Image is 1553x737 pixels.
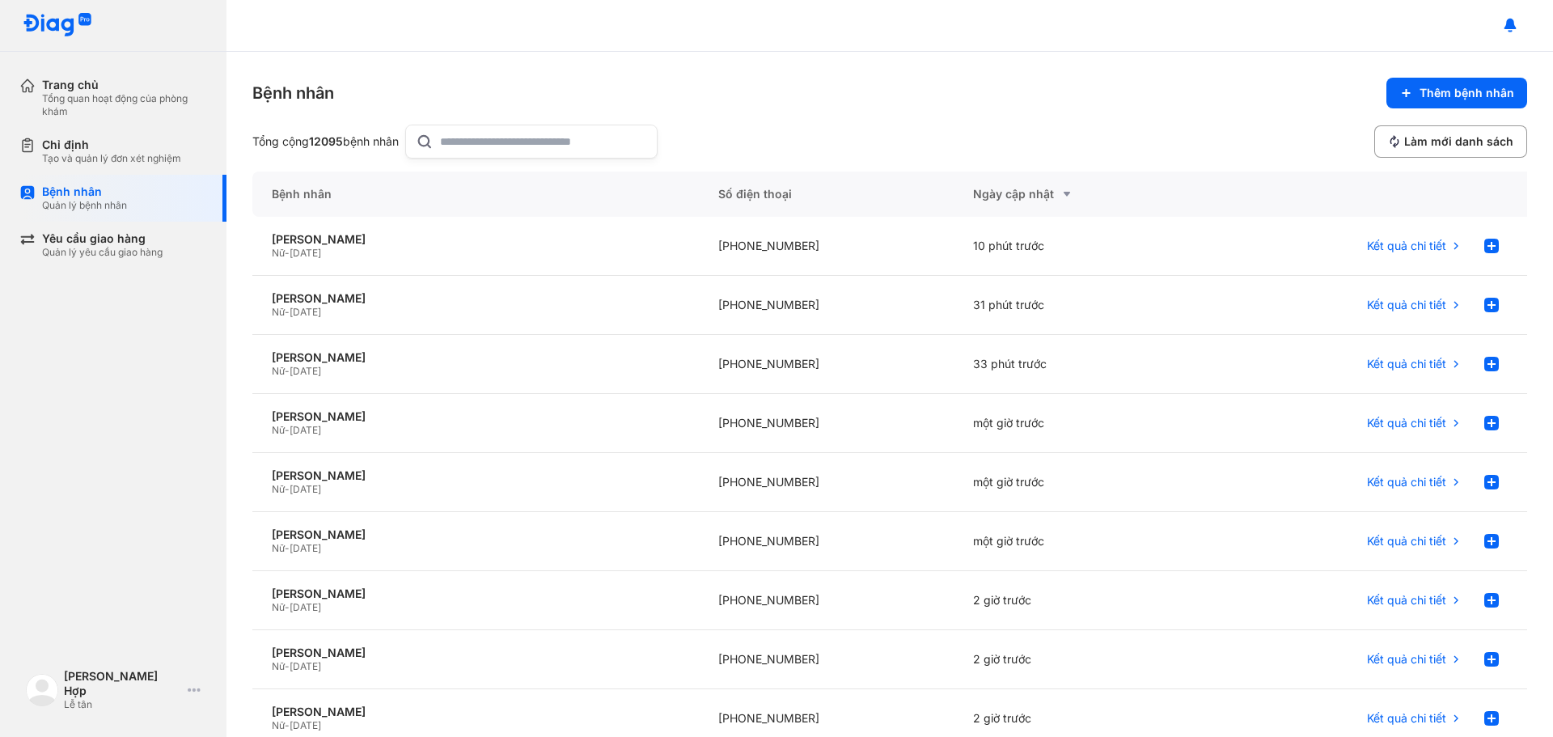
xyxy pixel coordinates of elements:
[272,587,679,601] div: [PERSON_NAME]
[699,512,954,571] div: [PHONE_NUMBER]
[1367,593,1446,608] span: Kết quả chi tiết
[1367,416,1446,430] span: Kết quả chi tiết
[272,601,285,613] span: Nữ
[290,601,321,613] span: [DATE]
[699,172,954,217] div: Số điện thoại
[272,350,679,365] div: [PERSON_NAME]
[290,365,321,377] span: [DATE]
[285,601,290,613] span: -
[1367,298,1446,312] span: Kết quả chi tiết
[699,571,954,630] div: [PHONE_NUMBER]
[42,246,163,259] div: Quản lý yêu cầu giao hàng
[42,152,181,165] div: Tạo và quản lý đơn xét nghiệm
[1404,134,1513,149] span: Làm mới danh sách
[272,424,285,436] span: Nữ
[285,660,290,672] span: -
[42,92,207,118] div: Tổng quan hoạt động của phòng khám
[42,78,207,92] div: Trang chủ
[272,291,679,306] div: [PERSON_NAME]
[272,483,285,495] span: Nữ
[23,13,92,38] img: logo
[1367,475,1446,489] span: Kết quả chi tiết
[954,335,1208,394] div: 33 phút trước
[699,630,954,689] div: [PHONE_NUMBER]
[699,453,954,512] div: [PHONE_NUMBER]
[699,335,954,394] div: [PHONE_NUMBER]
[272,306,285,318] span: Nữ
[954,453,1208,512] div: một giờ trước
[954,217,1208,276] div: 10 phút trước
[290,483,321,495] span: [DATE]
[699,276,954,335] div: [PHONE_NUMBER]
[272,719,285,731] span: Nữ
[285,542,290,554] span: -
[290,719,321,731] span: [DATE]
[973,184,1189,204] div: Ngày cập nhật
[1367,239,1446,253] span: Kết quả chi tiết
[272,409,679,424] div: [PERSON_NAME]
[1367,711,1446,726] span: Kết quả chi tiết
[272,542,285,554] span: Nữ
[290,660,321,672] span: [DATE]
[42,199,127,212] div: Quản lý bệnh nhân
[272,247,285,259] span: Nữ
[64,669,181,698] div: [PERSON_NAME] Hợp
[1420,86,1514,100] span: Thêm bệnh nhân
[272,646,679,660] div: [PERSON_NAME]
[285,483,290,495] span: -
[252,172,699,217] div: Bệnh nhân
[252,134,399,149] div: Tổng cộng bệnh nhân
[42,231,163,246] div: Yêu cầu giao hàng
[1367,652,1446,667] span: Kết quả chi tiết
[290,306,321,318] span: [DATE]
[252,82,334,104] div: Bệnh nhân
[954,512,1208,571] div: một giờ trước
[1386,78,1527,108] button: Thêm bệnh nhân
[1374,125,1527,158] button: Làm mới danh sách
[285,424,290,436] span: -
[42,138,181,152] div: Chỉ định
[285,306,290,318] span: -
[1367,357,1446,371] span: Kết quả chi tiết
[954,571,1208,630] div: 2 giờ trước
[699,217,954,276] div: [PHONE_NUMBER]
[285,365,290,377] span: -
[272,468,679,483] div: [PERSON_NAME]
[290,247,321,259] span: [DATE]
[272,527,679,542] div: [PERSON_NAME]
[64,698,181,711] div: Lễ tân
[290,542,321,554] span: [DATE]
[954,394,1208,453] div: một giờ trước
[290,424,321,436] span: [DATE]
[285,247,290,259] span: -
[309,134,343,148] span: 12095
[272,232,679,247] div: [PERSON_NAME]
[954,276,1208,335] div: 31 phút trước
[26,674,58,706] img: logo
[272,365,285,377] span: Nữ
[954,630,1208,689] div: 2 giờ trước
[699,394,954,453] div: [PHONE_NUMBER]
[272,660,285,672] span: Nữ
[42,184,127,199] div: Bệnh nhân
[272,705,679,719] div: [PERSON_NAME]
[285,719,290,731] span: -
[1367,534,1446,549] span: Kết quả chi tiết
